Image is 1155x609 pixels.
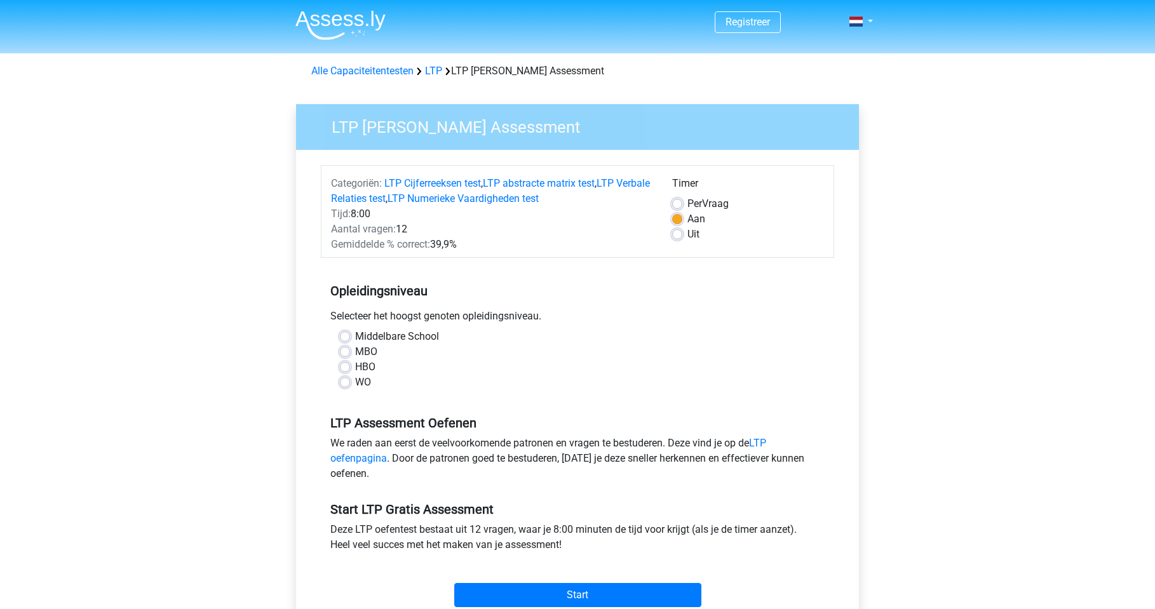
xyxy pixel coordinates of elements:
span: Tijd: [331,208,351,220]
a: LTP Cijferreeksen test [384,177,481,189]
div: 39,9% [321,237,663,252]
h3: LTP [PERSON_NAME] Assessment [316,112,849,137]
label: Vraag [687,196,729,211]
label: MBO [355,344,377,359]
div: LTP [PERSON_NAME] Assessment [306,64,849,79]
a: LTP abstracte matrix test [483,177,595,189]
h5: Opleidingsniveau [330,278,825,304]
input: Start [454,583,701,607]
div: Deze LTP oefentest bestaat uit 12 vragen, waar je 8:00 minuten de tijd voor krijgt (als je de tim... [321,522,834,558]
label: Middelbare School [355,329,439,344]
label: HBO [355,359,375,375]
div: 12 [321,222,663,237]
label: Uit [687,227,699,242]
h5: LTP Assessment Oefenen [330,415,825,431]
div: Selecteer het hoogst genoten opleidingsniveau. [321,309,834,329]
h5: Start LTP Gratis Assessment [330,502,825,517]
a: Registreer [726,16,770,28]
a: LTP [425,65,442,77]
label: WO [355,375,371,390]
label: Aan [687,211,705,227]
div: , , , [321,176,663,206]
span: Gemiddelde % correct: [331,238,430,250]
span: Categoriën: [331,177,382,189]
span: Aantal vragen: [331,223,396,235]
div: We raden aan eerst de veelvoorkomende patronen en vragen te bestuderen. Deze vind je op de . Door... [321,436,834,486]
div: 8:00 [321,206,663,222]
a: Alle Capaciteitentesten [311,65,414,77]
div: Timer [672,176,824,196]
img: Assessly [295,10,386,40]
span: Per [687,197,702,210]
a: LTP Numerieke Vaardigheden test [388,192,539,204]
